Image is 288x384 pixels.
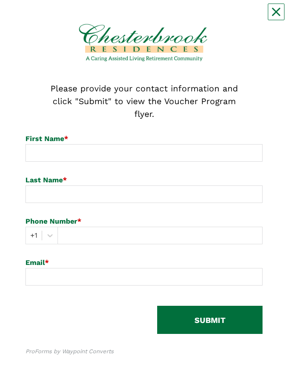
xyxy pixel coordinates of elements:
button: Close [268,4,284,20]
img: e0eab4d0-7c61-4afe-917c-193f5b10a9dd.png [78,23,210,62]
span: Last Name [25,176,63,184]
span: Email [25,258,45,267]
span: Please provide your contact information and click "Submit" to view the Voucher Program flyer. [50,83,238,119]
span: Phone Number [25,217,77,225]
button: SUBMIT [157,306,263,334]
div: ProForms by Waypoint Converts [25,347,114,356]
span: First Name [25,134,64,143]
